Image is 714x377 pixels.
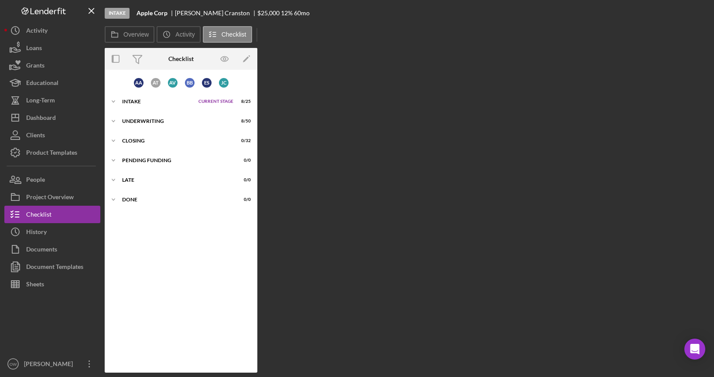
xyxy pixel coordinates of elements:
[26,223,47,243] div: History
[235,158,251,163] div: 0 / 0
[105,26,154,43] button: Overview
[26,57,44,76] div: Grants
[219,78,229,88] div: J C
[26,74,58,94] div: Educational
[4,355,100,373] button: OW[PERSON_NAME]
[122,197,229,202] div: Done
[185,78,195,88] div: B B
[222,31,246,38] label: Checklist
[175,10,257,17] div: [PERSON_NAME] Cranston
[122,158,229,163] div: Pending Funding
[26,39,42,59] div: Loans
[4,275,100,293] button: Sheets
[157,26,200,43] button: Activity
[26,188,74,208] div: Project Overview
[26,109,56,129] div: Dashboard
[26,258,83,278] div: Document Templates
[4,39,100,57] button: Loans
[4,126,100,144] button: Clients
[4,258,100,275] button: Document Templates
[26,22,48,41] div: Activity
[175,31,195,38] label: Activity
[122,138,229,143] div: Closing
[10,362,17,367] text: OW
[137,10,167,17] b: Apple Corp
[123,31,149,38] label: Overview
[134,78,143,88] div: A A
[26,275,44,295] div: Sheets
[26,144,77,163] div: Product Templates
[168,55,194,62] div: Checklist
[294,10,310,17] div: 60 mo
[4,241,100,258] button: Documents
[4,22,100,39] button: Activity
[4,188,100,206] button: Project Overview
[4,57,100,74] button: Grants
[26,206,51,225] div: Checklist
[22,355,79,375] div: [PERSON_NAME]
[4,206,100,223] button: Checklist
[122,119,229,124] div: Underwriting
[235,197,251,202] div: 0 / 0
[26,126,45,146] div: Clients
[202,78,212,88] div: E S
[151,78,161,88] div: A T
[168,78,178,88] div: A V
[105,8,130,19] div: Intake
[203,26,252,43] button: Checklist
[4,92,100,109] button: Long-Term
[4,74,100,92] button: Educational
[235,177,251,183] div: 0 / 0
[4,223,100,241] button: History
[4,171,100,188] button: People
[26,171,45,190] div: People
[4,109,100,126] button: Dashboard
[235,119,251,124] div: 8 / 50
[26,92,55,111] div: Long-Term
[281,10,293,17] div: 12 %
[235,138,251,143] div: 0 / 32
[4,144,100,161] button: Product Templates
[235,99,251,104] div: 8 / 25
[257,10,280,17] div: $25,000
[26,241,57,260] div: Documents
[122,177,229,183] div: Late
[198,99,233,104] span: Current Stage
[122,99,194,104] div: Intake
[684,339,705,360] div: Open Intercom Messenger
